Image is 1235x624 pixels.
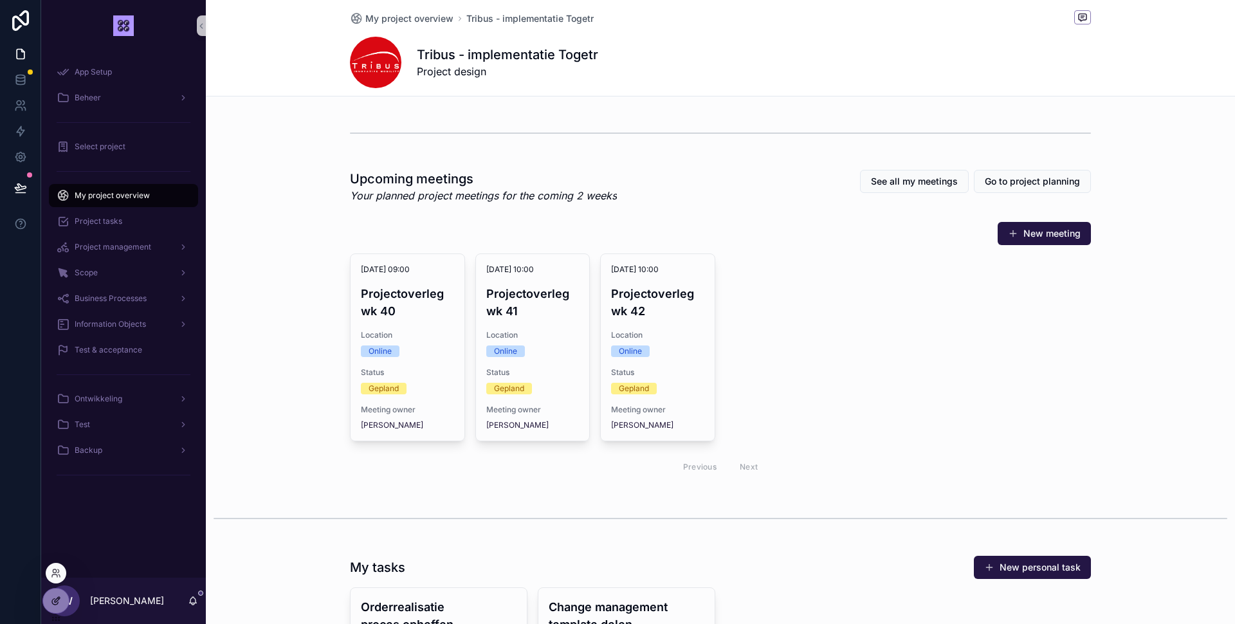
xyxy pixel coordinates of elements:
[361,367,454,378] span: Status
[475,253,590,441] a: [DATE] 10:00Projectoverleg wk 41LocationOnlineStatusGeplandMeeting owner[PERSON_NAME]
[369,383,399,394] div: Gepland
[49,413,198,436] a: Test
[619,345,642,357] div: Online
[350,170,617,188] h1: Upcoming meetings
[486,330,580,340] span: Location
[49,184,198,207] a: My project overview
[998,222,1091,245] button: New meeting
[75,319,146,329] span: Information Objects
[365,12,453,25] span: My project overview
[350,558,405,576] h1: My tasks
[75,93,101,103] span: Beheer
[486,420,549,430] a: [PERSON_NAME]
[49,86,198,109] a: Beheer
[49,387,198,410] a: Ontwikkeling
[49,60,198,84] a: App Setup
[974,556,1091,579] button: New personal task
[75,67,112,77] span: App Setup
[75,445,102,455] span: Backup
[350,188,617,203] em: Your planned project meetings for the coming 2 weeks
[361,264,454,275] span: [DATE] 09:00
[75,190,150,201] span: My project overview
[49,210,198,233] a: Project tasks
[49,338,198,362] a: Test & acceptance
[75,419,90,430] span: Test
[75,268,98,278] span: Scope
[486,405,580,415] span: Meeting owner
[113,15,134,36] img: App logo
[49,287,198,310] a: Business Processes
[369,345,392,357] div: Online
[41,51,206,502] div: scrollable content
[75,242,151,252] span: Project management
[611,405,704,415] span: Meeting owner
[49,261,198,284] a: Scope
[486,367,580,378] span: Status
[49,235,198,259] a: Project management
[75,394,122,404] span: Ontwikkeling
[361,330,454,340] span: Location
[619,383,649,394] div: Gepland
[860,170,969,193] button: See all my meetings
[871,175,958,188] span: See all my meetings
[49,313,198,336] a: Information Objects
[361,420,423,430] a: [PERSON_NAME]
[75,345,142,355] span: Test & acceptance
[49,135,198,158] a: Select project
[600,253,715,441] a: [DATE] 10:00Projectoverleg wk 42LocationOnlineStatusGeplandMeeting owner[PERSON_NAME]
[417,64,598,79] span: Project design
[361,285,454,320] h4: Projectoverleg wk 40
[75,142,125,152] span: Select project
[974,170,1091,193] button: Go to project planning
[611,285,704,320] h4: Projectoverleg wk 42
[49,439,198,462] a: Backup
[494,383,524,394] div: Gepland
[417,46,598,64] h1: Tribus - implementatie Togetr
[466,12,594,25] a: Tribus - implementatie Togetr
[350,253,465,441] a: [DATE] 09:00Projectoverleg wk 40LocationOnlineStatusGeplandMeeting owner[PERSON_NAME]
[611,264,704,275] span: [DATE] 10:00
[486,285,580,320] h4: Projectoverleg wk 41
[486,264,580,275] span: [DATE] 10:00
[611,330,704,340] span: Location
[75,216,122,226] span: Project tasks
[361,405,454,415] span: Meeting owner
[494,345,517,357] div: Online
[985,175,1080,188] span: Go to project planning
[350,12,453,25] a: My project overview
[611,367,704,378] span: Status
[90,594,164,607] p: [PERSON_NAME]
[611,420,673,430] a: [PERSON_NAME]
[75,293,147,304] span: Business Processes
